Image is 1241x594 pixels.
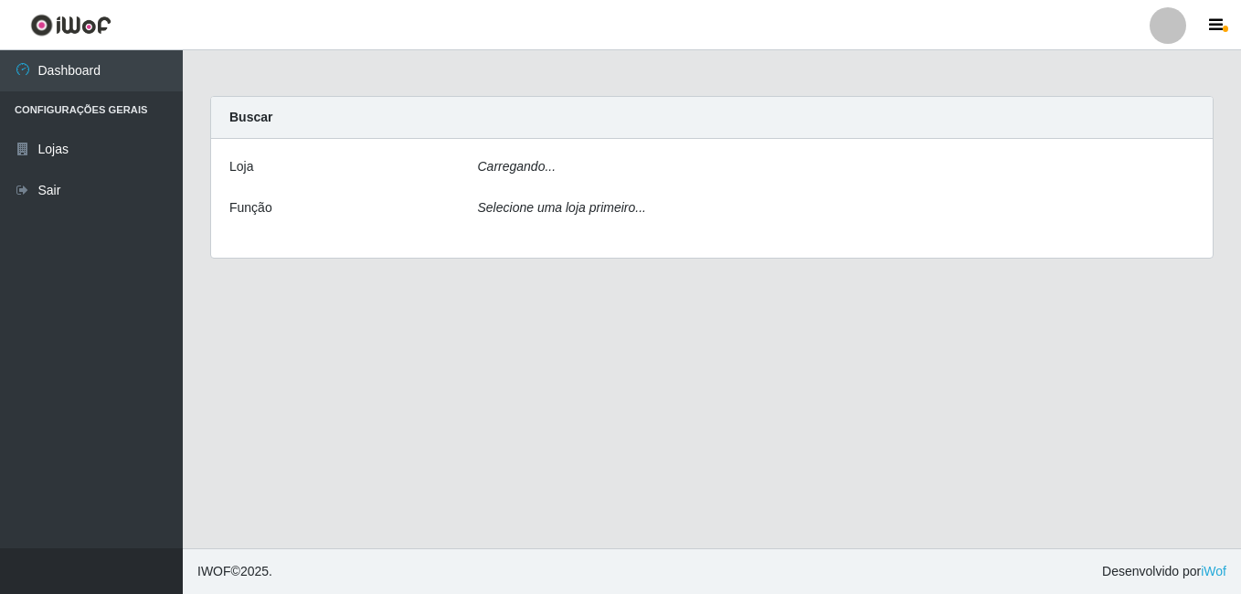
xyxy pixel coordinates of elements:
[1102,562,1226,581] span: Desenvolvido por
[478,159,557,174] i: Carregando...
[197,564,231,578] span: IWOF
[478,200,646,215] i: Selecione uma loja primeiro...
[197,562,272,581] span: © 2025 .
[1201,564,1226,578] a: iWof
[30,14,111,37] img: CoreUI Logo
[229,198,272,217] label: Função
[229,110,272,124] strong: Buscar
[229,157,253,176] label: Loja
